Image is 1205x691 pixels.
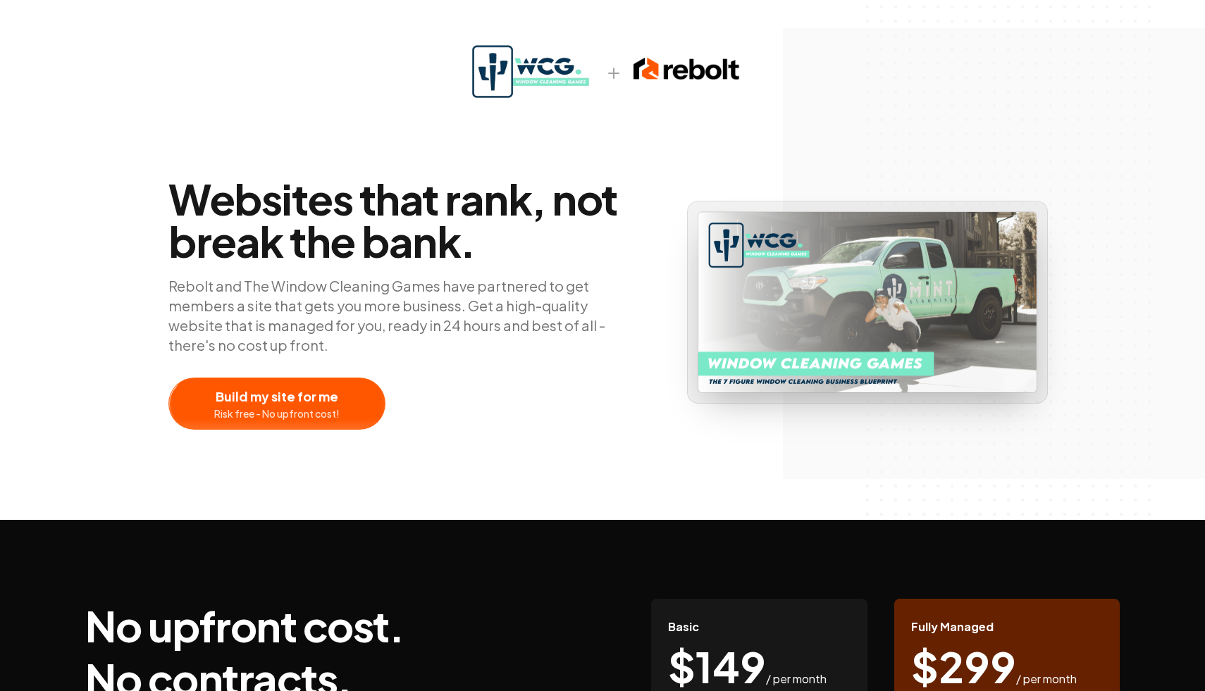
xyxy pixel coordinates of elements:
[634,55,739,83] img: rebolt-full-dark.png
[465,39,594,107] img: WCGLogo.png
[911,618,994,635] span: Fully Managed
[698,212,1037,393] img: WCG photo
[668,618,699,635] span: Basic
[168,178,642,262] span: Websites that rank, not break the bank.
[168,276,642,355] p: Rebolt and The Window Cleaning Games have partnered to get members a site that gets you more busi...
[911,645,1016,687] span: $ 299
[766,671,827,687] span: / per month
[668,645,766,687] span: $ 149
[1016,671,1077,687] span: / per month
[168,378,385,430] button: Build my site for meRisk free - No upfront cost!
